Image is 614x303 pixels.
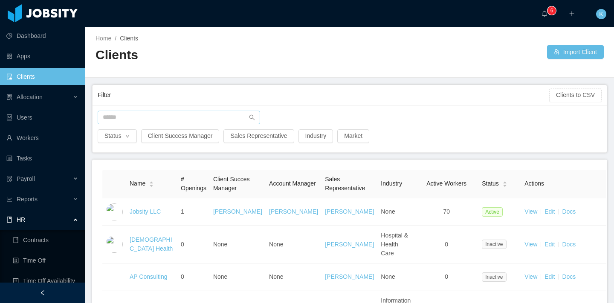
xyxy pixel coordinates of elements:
[482,240,506,249] span: Inactive
[213,176,250,192] span: Client Succes Manager
[325,273,374,280] a: [PERSON_NAME]
[141,129,220,143] button: Client Success Manager
[149,180,154,186] div: Sort
[177,226,210,263] td: 0
[6,217,12,223] i: icon: book
[149,183,154,186] i: icon: caret-down
[130,273,167,280] a: AP Consulting
[213,273,227,280] span: None
[120,35,138,42] span: Clients
[17,216,25,223] span: HR
[269,208,318,215] a: [PERSON_NAME]
[98,129,137,143] button: Statusicon: down
[213,208,262,215] a: [PERSON_NAME]
[562,241,576,248] a: Docs
[181,208,184,215] span: 1
[524,208,537,215] a: View
[524,180,544,187] span: Actions
[223,129,294,143] button: Sales Representative
[549,89,602,102] button: Clients to CSV
[426,180,466,187] span: Active Workers
[96,35,111,42] a: Home
[17,196,38,203] span: Reports
[6,150,78,167] a: icon: profileTasks
[269,180,316,187] span: Account Manager
[17,175,35,182] span: Payroll
[13,252,78,269] a: icon: profileTime Off
[106,236,123,253] img: 6a8e90c0-fa44-11e7-aaa7-9da49113f530_5a5d50e77f870-400w.png
[544,241,555,248] a: Edit
[130,179,145,188] span: Name
[17,94,43,100] span: Allocation
[98,87,549,103] div: Filter
[130,236,173,252] a: [DEMOGRAPHIC_DATA] Health
[269,273,283,280] span: None
[482,272,506,282] span: Inactive
[502,180,507,183] i: icon: caret-up
[547,6,556,15] sup: 6
[269,241,283,248] span: None
[13,272,78,289] a: icon: profileTime Off Availability
[130,208,161,215] a: Jobsity LLC
[381,273,395,280] span: None
[482,179,499,188] span: Status
[6,109,78,126] a: icon: robotUsers
[115,35,116,42] span: /
[381,208,395,215] span: None
[544,273,555,280] a: Edit
[213,241,227,248] span: None
[550,6,553,15] p: 6
[381,232,408,257] span: Hospital & Health Care
[569,11,575,17] i: icon: plus
[249,114,255,120] i: icon: search
[524,273,537,280] a: View
[6,94,12,100] i: icon: solution
[6,27,78,44] a: icon: pie-chartDashboard
[502,180,507,186] div: Sort
[6,196,12,202] i: icon: line-chart
[482,207,503,217] span: Active
[149,180,154,183] i: icon: caret-up
[6,48,78,65] a: icon: appstoreApps
[177,263,210,291] td: 0
[106,203,123,220] img: dc41d540-fa30-11e7-b498-73b80f01daf1_657caab8ac997-400w.png
[96,46,350,64] h2: Clients
[414,263,478,291] td: 0
[599,9,603,19] span: K
[325,208,374,215] a: [PERSON_NAME]
[542,11,547,17] i: icon: bell
[414,198,478,226] td: 70
[544,208,555,215] a: Edit
[6,129,78,146] a: icon: userWorkers
[325,176,365,192] span: Sales Representative
[562,208,576,215] a: Docs
[298,129,333,143] button: Industry
[562,273,576,280] a: Docs
[337,129,369,143] button: Market
[6,68,78,85] a: icon: auditClients
[502,183,507,186] i: icon: caret-down
[547,45,604,59] button: icon: usergroup-addImport Client
[181,176,206,192] span: # Openings
[106,269,123,286] img: 6a95fc60-fa44-11e7-a61b-55864beb7c96_5a5d513336692-400w.png
[381,180,402,187] span: Industry
[13,232,78,249] a: icon: bookContracts
[414,226,478,263] td: 0
[6,176,12,182] i: icon: file-protect
[524,241,537,248] a: View
[325,241,374,248] a: [PERSON_NAME]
